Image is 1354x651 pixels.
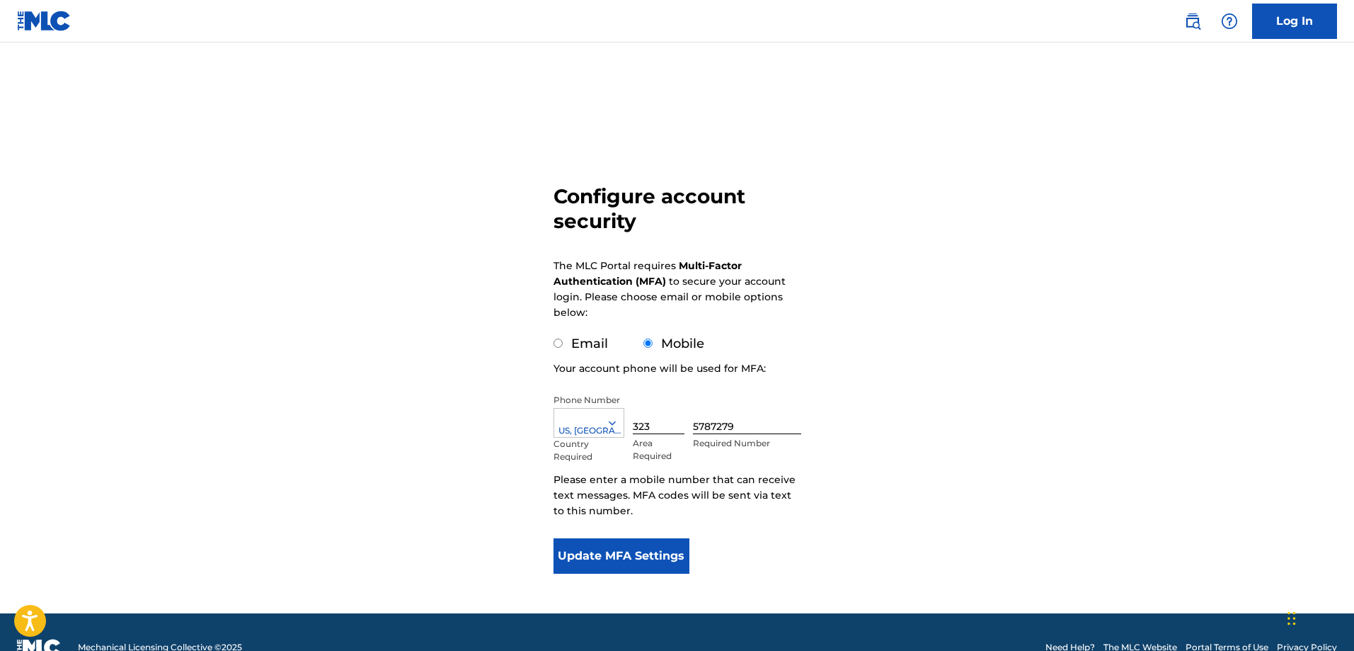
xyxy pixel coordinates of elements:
[553,361,766,376] p: Your account phone will be used for MFA:
[1221,13,1238,30] img: help
[553,538,690,574] button: Update MFA Settings
[553,184,801,234] h3: Configure account security
[1287,597,1296,640] div: Drag
[633,437,685,463] p: Area Required
[17,11,71,31] img: MLC Logo
[693,437,801,450] p: Required Number
[1178,7,1207,35] a: Public Search
[553,438,600,463] p: Country Required
[553,472,801,519] p: Please enter a mobile number that can receive text messages. MFA codes will be sent via text to t...
[1283,583,1354,651] iframe: Chat Widget
[553,259,742,288] strong: Multi-Factor Authentication (MFA)
[1252,4,1337,39] a: Log In
[553,258,786,320] p: The MLC Portal requires to secure your account login. Please choose email or mobile options below:
[571,336,608,351] label: Email
[1184,13,1201,30] img: search
[1215,7,1244,35] div: Help
[554,424,624,437] div: US, [GEOGRAPHIC_DATA] +1
[661,336,704,351] label: Mobile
